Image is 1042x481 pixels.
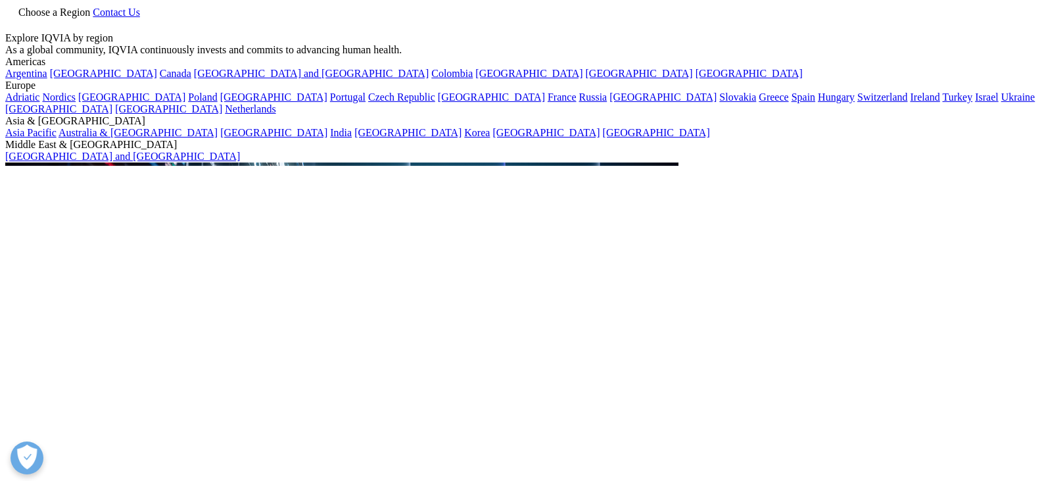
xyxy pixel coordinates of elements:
[943,91,973,103] a: Turkey
[1001,91,1035,103] a: Ukraine
[438,91,545,103] a: [GEOGRAPHIC_DATA]
[18,7,90,18] span: Choose a Region
[11,442,43,474] button: Abrir preferencias
[5,32,1037,44] div: Explore IQVIA by region
[5,115,1037,127] div: Asia & [GEOGRAPHIC_DATA]
[368,91,435,103] a: Czech Republic
[354,127,462,138] a: [GEOGRAPHIC_DATA]
[42,91,76,103] a: Nordics
[5,139,1037,151] div: Middle East & [GEOGRAPHIC_DATA]
[225,103,275,114] a: Netherlands
[464,127,490,138] a: Korea
[579,91,607,103] a: Russia
[5,44,1037,56] div: As a global community, IQVIA continuously invests and commits to advancing human health.
[603,127,710,138] a: [GEOGRAPHIC_DATA]
[5,151,240,162] a: [GEOGRAPHIC_DATA] and [GEOGRAPHIC_DATA]
[160,68,191,79] a: Canada
[188,91,217,103] a: Poland
[330,127,352,138] a: India
[220,91,327,103] a: [GEOGRAPHIC_DATA]
[548,91,577,103] a: France
[818,91,855,103] a: Hungary
[5,103,112,114] a: [GEOGRAPHIC_DATA]
[115,103,222,114] a: [GEOGRAPHIC_DATA]
[5,56,1037,68] div: Americas
[78,91,185,103] a: [GEOGRAPHIC_DATA]
[5,80,1037,91] div: Europe
[475,68,582,79] a: [GEOGRAPHIC_DATA]
[50,68,157,79] a: [GEOGRAPHIC_DATA]
[696,68,803,79] a: [GEOGRAPHIC_DATA]
[586,68,693,79] a: [GEOGRAPHIC_DATA]
[5,91,39,103] a: Adriatic
[759,91,788,103] a: Greece
[492,127,600,138] a: [GEOGRAPHIC_DATA]
[975,91,999,103] a: Israel
[719,91,756,103] a: Slovakia
[220,127,327,138] a: [GEOGRAPHIC_DATA]
[5,68,47,79] a: Argentina
[910,91,939,103] a: Ireland
[93,7,140,18] a: Contact Us
[857,91,907,103] a: Switzerland
[330,91,366,103] a: Portugal
[5,127,57,138] a: Asia Pacific
[431,68,473,79] a: Colombia
[194,68,429,79] a: [GEOGRAPHIC_DATA] and [GEOGRAPHIC_DATA]
[59,127,218,138] a: Australia & [GEOGRAPHIC_DATA]
[609,91,717,103] a: [GEOGRAPHIC_DATA]
[792,91,815,103] a: Spain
